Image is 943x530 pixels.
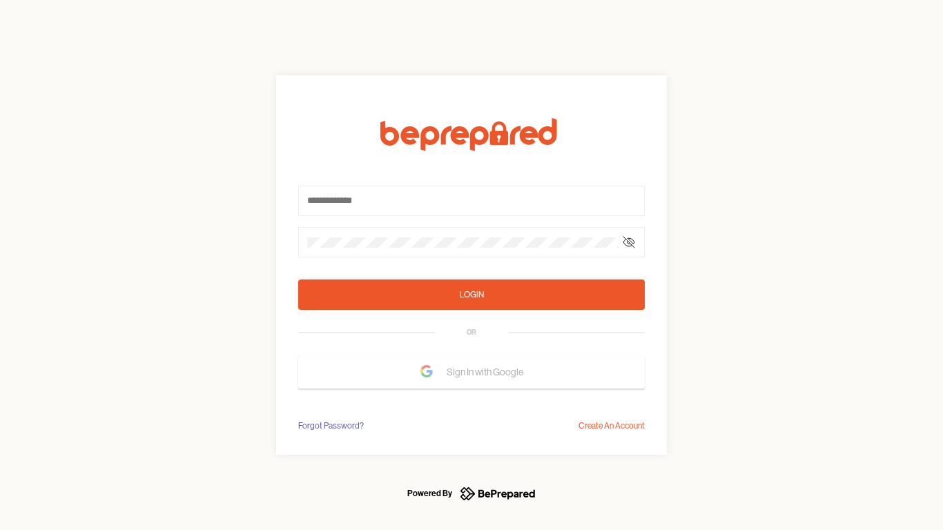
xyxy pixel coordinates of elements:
button: Login [298,279,645,310]
div: OR [467,327,476,338]
span: Sign In with Google [447,360,530,384]
div: Create An Account [579,419,645,433]
button: Sign In with Google [298,355,645,389]
div: Forgot Password? [298,419,364,433]
div: Powered By [407,485,452,502]
div: Login [460,288,484,302]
